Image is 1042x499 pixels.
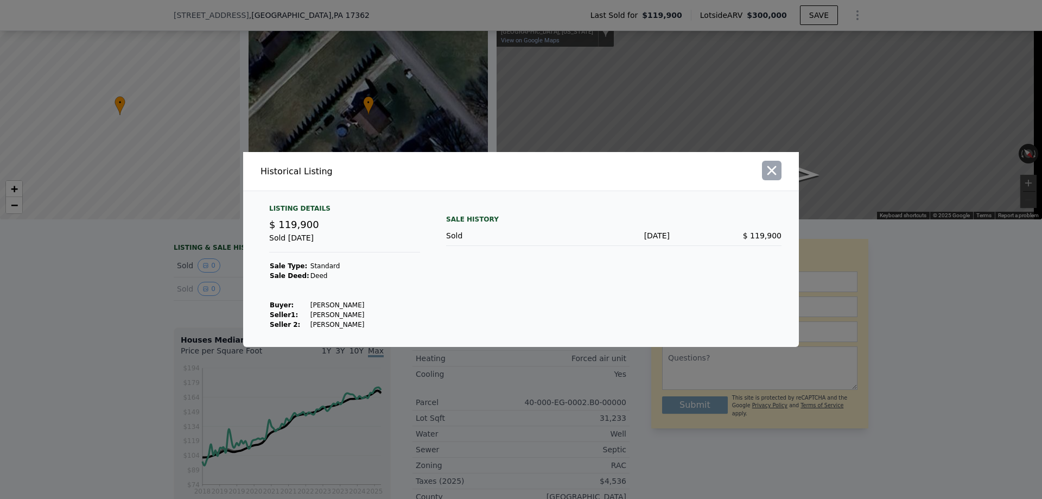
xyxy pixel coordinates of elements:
[260,165,517,178] div: Historical Listing
[270,272,309,280] strong: Sale Deed:
[310,320,365,330] td: [PERSON_NAME]
[269,219,319,230] span: $ 119,900
[558,230,670,241] div: [DATE]
[310,310,365,320] td: [PERSON_NAME]
[310,271,365,281] td: Deed
[270,301,294,309] strong: Buyer :
[270,262,307,270] strong: Sale Type:
[310,261,365,271] td: Standard
[270,311,298,319] strong: Seller 1 :
[446,213,781,226] div: Sale History
[743,231,781,240] span: $ 119,900
[446,230,558,241] div: Sold
[269,204,420,217] div: Listing Details
[269,232,420,252] div: Sold [DATE]
[270,321,300,329] strong: Seller 2:
[310,300,365,310] td: [PERSON_NAME]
